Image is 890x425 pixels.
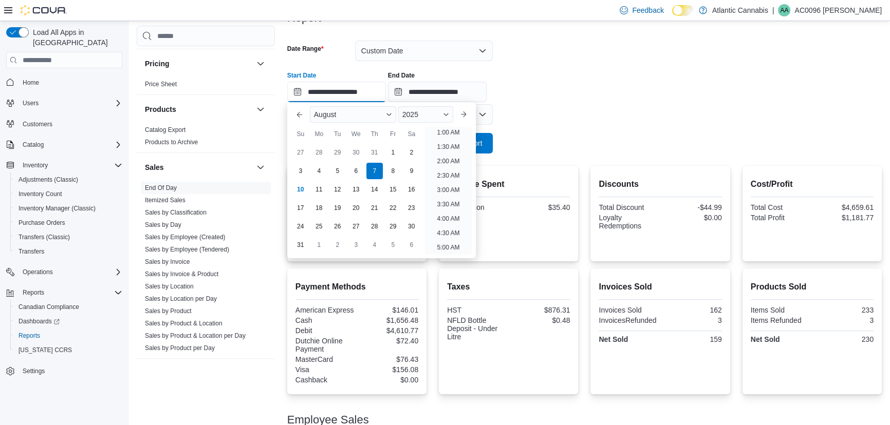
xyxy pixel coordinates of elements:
[18,317,60,325] span: Dashboards
[398,106,453,123] div: Button. Open the year selector. 2025 is currently selected.
[359,355,418,363] div: $76.43
[311,144,327,161] div: day-28
[348,126,364,142] div: We
[292,144,309,161] div: day-27
[23,161,48,169] span: Inventory
[662,214,722,222] div: $0.00
[145,59,169,69] h3: Pricing
[145,126,186,134] span: Catalog Export
[292,181,309,198] div: day-10
[388,71,415,80] label: End Date
[403,200,420,216] div: day-23
[599,214,658,230] div: Loyalty Redemptions
[2,265,126,279] button: Operations
[433,198,463,210] li: 3:30 AM
[14,173,122,186] span: Adjustments (Classic)
[287,45,324,53] label: Date Range
[291,143,421,254] div: August, 2025
[385,181,401,198] div: day-15
[145,270,218,278] span: Sales by Invoice & Product
[287,71,317,80] label: Start Date
[385,144,401,161] div: day-1
[311,218,327,235] div: day-25
[10,230,126,244] button: Transfers (Classic)
[18,76,43,89] a: Home
[137,182,275,358] div: Sales
[145,332,246,340] span: Sales by Product & Location per Day
[662,316,722,324] div: 3
[447,316,507,341] div: NFLD Bottle Deposit - Under Litre
[21,5,67,15] img: Cova
[385,218,401,235] div: day-29
[29,27,122,48] span: Load All Apps in [GEOGRAPHIC_DATA]
[814,214,874,222] div: $1,181.77
[145,196,186,204] span: Itemized Sales
[18,159,52,171] button: Inventory
[511,306,570,314] div: $876.31
[14,173,82,186] a: Adjustments (Classic)
[18,266,122,278] span: Operations
[10,329,126,343] button: Reports
[2,117,126,131] button: Customers
[359,306,418,314] div: $146.01
[295,365,355,374] div: Visa
[348,218,364,235] div: day-27
[814,316,874,324] div: 3
[348,144,364,161] div: day-30
[145,344,215,352] span: Sales by Product per Day
[145,320,222,327] a: Sales by Product & Location
[311,126,327,142] div: Mo
[2,138,126,152] button: Catalog
[18,204,96,212] span: Inventory Manager (Classic)
[23,141,44,149] span: Catalog
[772,4,774,16] p: |
[433,169,463,182] li: 2:30 AM
[145,209,207,216] a: Sales by Classification
[366,218,383,235] div: day-28
[14,301,122,313] span: Canadian Compliance
[348,237,364,253] div: day-3
[329,144,346,161] div: day-29
[366,181,383,198] div: day-14
[385,200,401,216] div: day-22
[18,97,43,109] button: Users
[18,266,57,278] button: Operations
[14,217,122,229] span: Purchase Orders
[403,237,420,253] div: day-6
[295,281,418,293] h2: Payment Methods
[329,218,346,235] div: day-26
[447,203,507,220] div: Transaction Average
[295,316,355,324] div: Cash
[403,163,420,179] div: day-9
[18,139,122,151] span: Catalog
[18,118,122,130] span: Customers
[295,306,355,314] div: American Express
[145,81,177,88] a: Price Sheet
[18,303,79,311] span: Canadian Compliance
[662,306,722,314] div: 162
[2,285,126,300] button: Reports
[433,184,463,196] li: 3:00 AM
[348,200,364,216] div: day-20
[433,141,463,153] li: 1:30 AM
[385,163,401,179] div: day-8
[359,376,418,384] div: $0.00
[599,316,658,324] div: InvoicesRefunded
[145,258,190,266] span: Sales by Invoice
[511,203,570,211] div: $35.40
[329,126,346,142] div: Tu
[292,126,309,142] div: Su
[145,233,226,241] span: Sales by Employee (Created)
[14,188,66,200] a: Inventory Count
[348,163,364,179] div: day-6
[751,306,810,314] div: Items Sold
[14,188,122,200] span: Inventory Count
[311,200,327,216] div: day-18
[145,139,198,146] a: Products to Archive
[311,237,327,253] div: day-1
[751,335,780,343] strong: Net Sold
[599,335,628,343] strong: Net Sold
[2,74,126,89] button: Home
[14,344,76,356] a: [US_STATE] CCRS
